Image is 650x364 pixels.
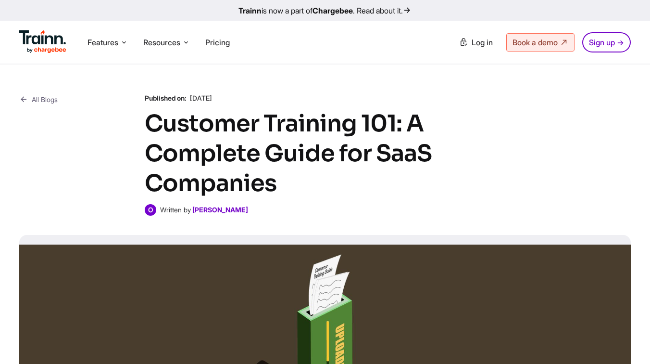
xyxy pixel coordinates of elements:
[582,32,631,52] a: Sign up →
[19,93,58,105] a: All Blogs
[145,94,187,102] b: Published on:
[312,6,353,15] b: Chargebee
[238,6,262,15] b: Trainn
[512,38,558,47] span: Book a demo
[160,206,191,214] span: Written by
[87,37,118,48] span: Features
[190,94,212,102] span: [DATE]
[453,34,499,51] a: Log in
[192,206,248,214] a: [PERSON_NAME]
[205,38,230,47] a: Pricing
[143,37,180,48] span: Resources
[506,33,575,52] a: Book a demo
[145,109,505,198] h1: Customer Training 101: A Complete Guide for SaaS Companies
[145,204,156,216] span: O
[472,38,493,47] span: Log in
[19,30,66,53] img: Trainn Logo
